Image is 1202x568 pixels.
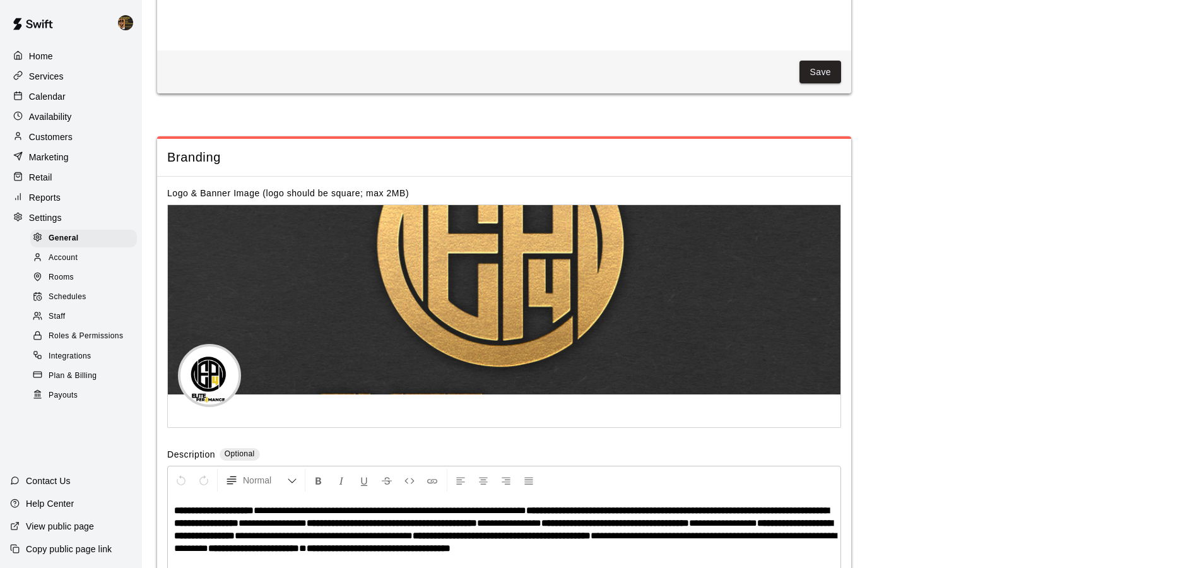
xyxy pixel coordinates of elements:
p: Home [29,50,53,62]
button: Save [799,61,841,84]
a: Rooms [30,268,142,288]
button: Insert Link [421,469,443,492]
span: Integrations [49,350,91,363]
span: Payouts [49,389,78,402]
a: Reports [10,188,132,207]
a: Customers [10,127,132,146]
p: Availability [29,110,72,123]
button: Center Align [473,469,494,492]
div: General [30,230,137,247]
span: Optional [225,449,255,458]
p: Marketing [29,151,69,163]
p: Settings [29,211,62,224]
div: Roles & Permissions [30,328,137,345]
p: Services [29,70,64,83]
p: Help Center [26,497,74,510]
div: Plan & Billing [30,367,137,385]
span: Rooms [49,271,74,284]
span: Roles & Permissions [49,330,123,343]
div: Schedules [30,288,137,306]
p: Calendar [29,90,66,103]
div: Integrations [30,348,137,365]
p: Contact Us [26,475,71,487]
button: Insert Code [399,469,420,492]
a: Retail [10,168,132,187]
a: Settings [10,208,132,227]
button: Justify Align [518,469,539,492]
a: Account [30,248,142,268]
div: Staff [30,308,137,326]
a: Calendar [10,87,132,106]
button: Formatting Options [220,469,302,492]
button: Format Italics [331,469,352,492]
div: Payouts [30,387,137,405]
span: Normal [243,474,287,487]
a: Staff [30,307,142,327]
a: Plan & Billing [30,366,142,386]
p: Retail [29,171,52,184]
button: Undo [170,469,192,492]
span: Plan & Billing [49,370,97,382]
button: Format Strikethrough [376,469,398,492]
span: General [49,232,79,245]
p: View public page [26,520,94,533]
a: Schedules [30,288,142,307]
a: Roles & Permissions [30,327,142,346]
div: Rooms [30,269,137,287]
label: Logo & Banner Image (logo should be square; max 2MB) [167,188,409,198]
a: Integrations [30,346,142,366]
a: Payouts [30,386,142,405]
p: Customers [29,131,73,143]
a: Services [10,67,132,86]
span: Account [49,252,78,264]
button: Redo [193,469,215,492]
img: Francisco Gracesqui [118,15,133,30]
a: General [30,228,142,248]
div: Francisco Gracesqui [115,10,142,35]
a: Home [10,47,132,66]
span: Branding [167,149,841,166]
label: Description [167,448,215,463]
span: Schedules [49,291,86,304]
span: Staff [49,311,65,323]
a: Availability [10,107,132,126]
button: Left Align [450,469,471,492]
p: Copy public page link [26,543,112,555]
a: Marketing [10,148,132,167]
button: Format Underline [353,469,375,492]
div: Account [30,249,137,267]
button: Format Bold [308,469,329,492]
button: Right Align [495,469,517,492]
p: Reports [29,191,61,204]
